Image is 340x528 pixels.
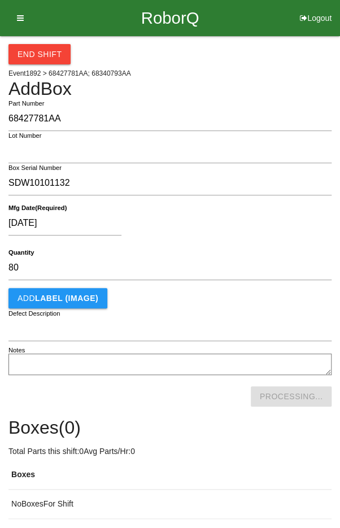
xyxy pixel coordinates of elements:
button: End Shift [8,44,71,64]
b: Mfg Date (Required) [8,204,67,212]
b: Quantity [8,249,34,256]
b: LABEL (IMAGE) [35,294,98,303]
h4: Add Box [8,79,332,99]
label: Box Serial Number [8,163,62,173]
input: Required [8,107,332,131]
input: Pick a Date [8,211,121,235]
p: Total Parts this shift: 0 Avg Parts/Hr: 0 [8,446,332,457]
input: Required [8,256,332,280]
label: Notes [8,346,25,355]
span: Event 1892 > 68427781AA; 68340793AA [8,69,131,77]
button: AddLABEL (IMAGE) [8,288,107,308]
label: Lot Number [8,131,42,141]
h4: Boxes ( 0 ) [8,418,332,438]
th: Boxes [8,460,332,490]
td: No Boxes For Shift [8,490,332,519]
label: Part Number [8,99,44,108]
label: Defect Description [8,309,60,318]
input: Required [8,171,332,195]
